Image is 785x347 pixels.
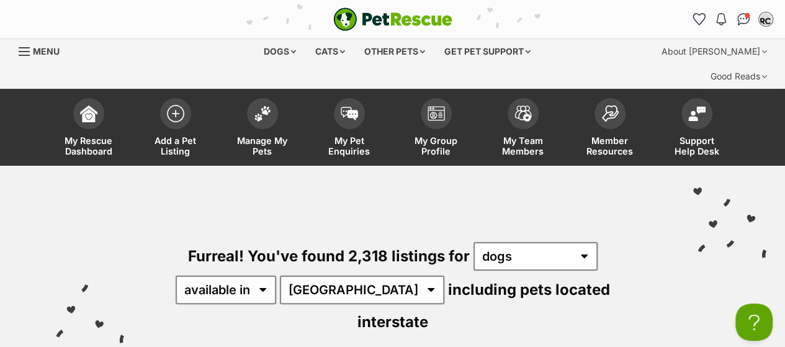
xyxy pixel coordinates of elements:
img: add-pet-listing-icon-0afa8454b4691262ce3f59096e99ab1cd57d4a30225e0717b998d2c9b9846f56.svg [167,105,184,122]
span: Support Help Desk [669,135,725,156]
a: Manage My Pets [219,92,306,166]
img: Megan Gibbs profile pic [760,13,772,25]
img: team-members-icon-5396bd8760b3fe7c0b43da4ab00e1e3bb1a5d9ba89233759b79545d2d3fc5d0d.svg [514,106,532,122]
img: chat-41dd97257d64d25036548639549fe6c8038ab92f7586957e7f3b1b290dea8141.svg [737,13,750,25]
a: My Group Profile [393,92,480,166]
span: Furreal! You've found 2,318 listings for [188,247,470,265]
a: PetRescue [333,7,452,31]
div: Get pet support [436,39,539,64]
button: Notifications [711,9,731,29]
a: My Rescue Dashboard [45,92,132,166]
img: help-desk-icon-fdf02630f3aa405de69fd3d07c3f3aa587a6932b1a1747fa1d2bba05be0121f9.svg [688,106,706,121]
span: My Pet Enquiries [321,135,377,156]
span: including pets located interstate [357,281,610,331]
a: Favourites [689,9,709,29]
div: Cats [307,39,354,64]
img: pet-enquiries-icon-7e3ad2cf08bfb03b45e93fb7055b45f3efa6380592205ae92323e6603595dc1f.svg [341,107,358,120]
img: member-resources-icon-8e73f808a243e03378d46382f2149f9095a855e16c252ad45f914b54edf8863c.svg [601,105,619,122]
span: Manage My Pets [235,135,290,156]
img: manage-my-pets-icon-02211641906a0b7f246fdf0571729dbe1e7629f14944591b6c1af311fb30b64b.svg [254,106,271,122]
span: My Group Profile [408,135,464,156]
a: Conversations [733,9,753,29]
a: My Team Members [480,92,567,166]
img: group-profile-icon-3fa3cf56718a62981997c0bc7e787c4b2cf8bcc04b72c1350f741eb67cf2f40e.svg [428,106,445,121]
a: Member Resources [567,92,653,166]
a: Support Help Desk [653,92,740,166]
span: My Team Members [495,135,551,156]
a: My Pet Enquiries [306,92,393,166]
a: Add a Pet Listing [132,92,219,166]
img: dashboard-icon-eb2f2d2d3e046f16d808141f083e7271f6b2e854fb5c12c21221c1fb7104beca.svg [80,105,97,122]
span: Member Resources [582,135,638,156]
span: Add a Pet Listing [148,135,204,156]
div: Dogs [255,39,305,64]
button: My account [756,9,776,29]
div: Other pets [356,39,434,64]
img: logo-e224e6f780fb5917bec1dbf3a21bbac754714ae5b6737aabdf751b685950b380.svg [333,7,452,31]
img: notifications-46538b983faf8c2785f20acdc204bb7945ddae34d4c08c2a6579f10ce5e182be.svg [716,13,726,25]
iframe: Help Scout Beacon - Open [735,304,773,341]
a: Menu [19,39,68,61]
span: My Rescue Dashboard [61,135,117,156]
span: Menu [33,46,60,56]
div: Good Reads [702,64,776,89]
ul: Account quick links [689,9,776,29]
div: About [PERSON_NAME] [653,39,776,64]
